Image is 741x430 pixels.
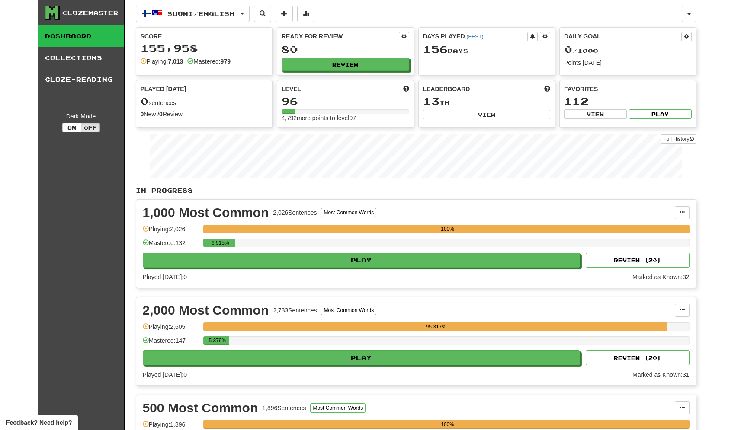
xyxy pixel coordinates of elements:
button: Play [629,109,692,119]
div: Playing: [141,57,183,66]
div: 1,000 Most Common [143,206,269,219]
div: th [423,96,551,107]
div: Dark Mode [45,112,117,121]
button: Review (20) [586,253,690,268]
div: Day s [423,44,551,55]
div: Mastered: [187,57,231,66]
span: 13 [423,95,439,107]
div: Daily Goal [564,32,681,41]
div: New / Review [141,110,268,118]
span: 0 [141,95,149,107]
span: Score more points to level up [403,85,409,93]
a: Collections [38,47,124,69]
button: Most Common Words [321,306,376,315]
span: Open feedback widget [6,418,72,427]
span: Played [DATE]: 0 [143,371,187,378]
div: 500 Most Common [143,401,258,414]
span: This week in points, UTC [544,85,550,93]
div: Playing: 2,605 [143,322,199,337]
div: 100% [206,420,690,429]
span: Played [DATE]: 0 [143,274,187,280]
button: Play [143,350,581,365]
div: Points [DATE] [564,58,692,67]
div: 2,733 Sentences [273,306,317,315]
a: Full History [661,134,696,144]
div: 95.317% [206,322,667,331]
div: 2,026 Sentences [273,208,317,217]
button: Review (20) [586,350,690,365]
a: Dashboard [38,25,124,47]
div: Days Played [423,32,528,41]
button: Play [143,253,581,268]
strong: 0 [141,111,144,118]
div: Marked as Known: 31 [632,370,690,379]
div: 6.515% [206,239,235,247]
div: 4,792 more points to level 97 [282,114,409,122]
div: 2,000 Most Common [143,304,269,317]
button: On [62,123,81,132]
button: View [564,109,627,119]
button: Review [282,58,409,71]
div: Playing: 2,026 [143,225,199,239]
strong: 7,013 [168,58,183,65]
button: Search sentences [254,6,271,22]
button: View [423,110,551,119]
span: Leaderboard [423,85,470,93]
button: Most Common Words [310,403,366,413]
strong: 0 [159,111,163,118]
button: Suomi/English [136,6,250,22]
p: In Progress [136,186,696,195]
div: Mastered: 147 [143,336,199,350]
div: Score [141,32,268,41]
div: 1,896 Sentences [262,404,306,412]
div: Mastered: 132 [143,239,199,253]
button: Most Common Words [321,208,376,217]
span: / 1000 [564,47,598,54]
strong: 979 [221,58,231,65]
span: Suomi / English [167,10,235,17]
span: Played [DATE] [141,85,186,93]
div: 96 [282,96,409,107]
a: Cloze-Reading [38,69,124,90]
div: 155,958 [141,43,268,54]
button: More stats [297,6,314,22]
div: 5.379% [206,336,229,345]
div: Marked as Known: 32 [632,273,690,281]
span: 156 [423,43,448,55]
div: sentences [141,96,268,107]
div: Ready for Review [282,32,399,41]
div: 112 [564,96,692,107]
div: 100% [206,225,690,233]
span: 0 [564,43,572,55]
div: 80 [282,44,409,55]
span: Level [282,85,301,93]
button: Off [81,123,100,132]
button: Add sentence to collection [276,6,293,22]
div: Clozemaster [62,9,119,17]
a: (EEST) [466,34,483,40]
div: Favorites [564,85,692,93]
